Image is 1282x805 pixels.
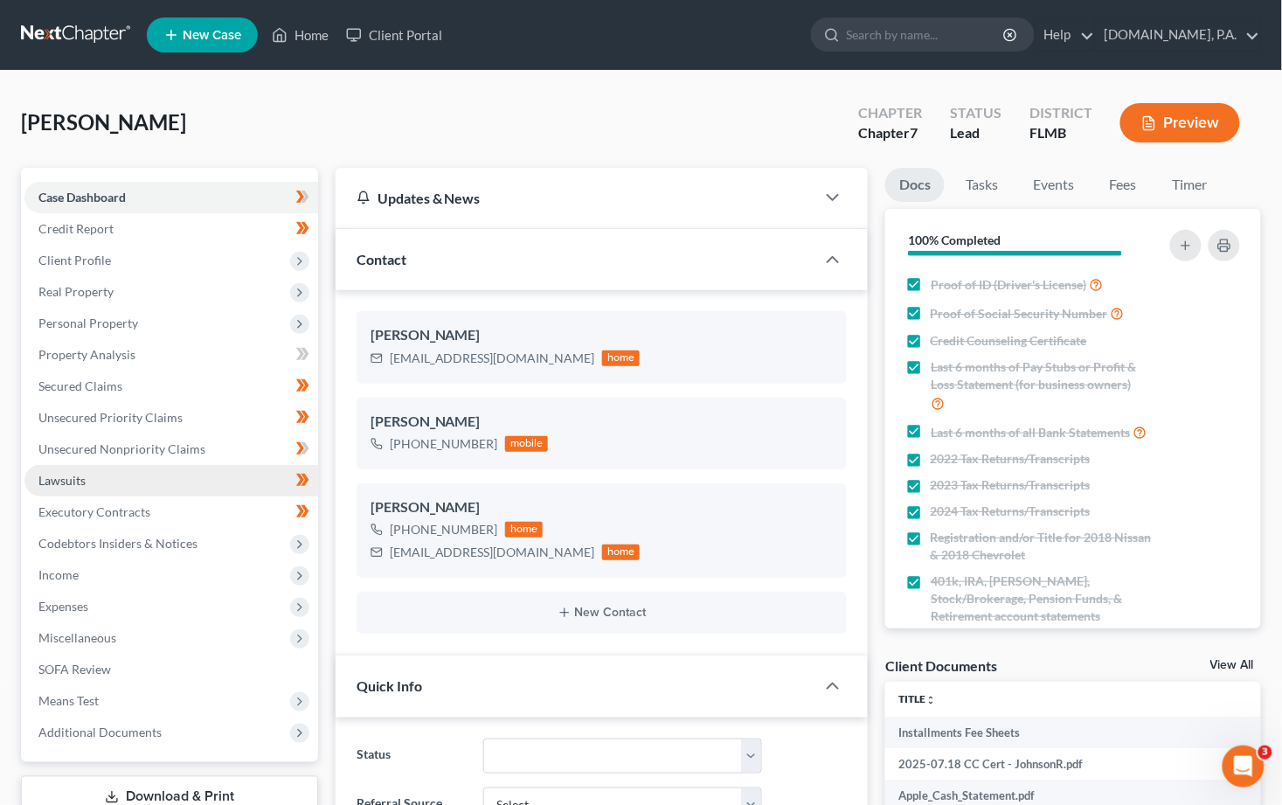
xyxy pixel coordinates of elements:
span: 401k, IRA, [PERSON_NAME], Stock/Brokerage, Pension Funds, & Retirement account statements [931,573,1152,625]
span: 2022 Tax Returns/Transcripts [931,450,1091,468]
div: home [505,522,544,538]
span: Quick Info [357,677,422,694]
i: unfold_more [926,695,937,705]
span: New Case [183,29,241,42]
div: [PHONE_NUMBER] [390,521,498,538]
span: Miscellaneous [38,630,116,645]
a: Case Dashboard [24,182,318,213]
span: 2024 Tax Returns/Transcripts [931,503,1091,520]
span: Additional Documents [38,725,162,739]
span: Personal Property [38,316,138,330]
span: Real Property [38,284,114,299]
div: [EMAIL_ADDRESS][DOMAIN_NAME] [390,544,595,561]
span: Unsecured Priority Claims [38,410,183,425]
a: [DOMAIN_NAME], P.A. [1096,19,1260,51]
a: Unsecured Priority Claims [24,402,318,434]
div: Chapter [858,123,922,143]
div: Updates & News [357,189,795,207]
span: Lawsuits [38,473,86,488]
span: 7 [910,124,918,141]
span: Executory Contracts [38,504,150,519]
a: Unsecured Nonpriority Claims [24,434,318,465]
a: Secured Claims [24,371,318,402]
span: Proof of Social Security Number [931,305,1108,323]
a: Docs [885,168,945,202]
a: Titleunfold_more [899,692,937,705]
div: [PHONE_NUMBER] [390,435,498,453]
button: New Contact [371,606,834,620]
div: home [602,545,641,560]
div: Lead [950,123,1001,143]
span: [PERSON_NAME] [21,109,186,135]
a: Tasks [952,168,1012,202]
span: Secured Claims [38,378,122,393]
div: Status [950,103,1001,123]
span: Credit Counseling Certificate [931,332,1087,350]
a: Fees [1095,168,1151,202]
div: home [602,350,641,366]
span: Case Dashboard [38,190,126,205]
div: [EMAIL_ADDRESS][DOMAIN_NAME] [390,350,595,367]
td: 2025-07.18 CC Cert - JohnsonR.pdf [885,748,1265,780]
a: Events [1019,168,1088,202]
a: Credit Report [24,213,318,245]
a: Client Portal [337,19,451,51]
a: View All [1210,659,1254,671]
a: Lawsuits [24,465,318,496]
span: Codebtors Insiders & Notices [38,536,197,551]
a: Executory Contracts [24,496,318,528]
span: Property Analysis [38,347,135,362]
a: Timer [1158,168,1221,202]
a: Home [263,19,337,51]
a: Help [1036,19,1094,51]
span: Income [38,567,79,582]
span: Contact [357,251,406,267]
a: Property Analysis [24,339,318,371]
strong: 100% Completed [908,232,1001,247]
span: Proof of ID (Driver's License) [931,276,1086,294]
span: Credit Report [38,221,114,236]
iframe: Intercom live chat [1223,746,1265,788]
span: Last 6 months of Pay Stubs or Profit & Loss Statement (for business owners) [931,358,1152,393]
div: District [1029,103,1092,123]
td: Installments Fee Sheets [885,717,1265,748]
span: 3 [1258,746,1272,760]
div: [PERSON_NAME] [371,412,834,433]
span: SOFA Review [38,662,111,677]
span: 2023 Tax Returns/Transcripts [931,476,1091,494]
div: Chapter [858,103,922,123]
span: Last 6 months of all Bank Statements [931,424,1130,441]
div: Client Documents [885,656,997,675]
button: Preview [1120,103,1240,142]
input: Search by name... [846,18,1006,51]
label: Status [348,739,475,774]
span: Client Profile [38,253,111,267]
span: Means Test [38,693,99,708]
div: mobile [505,436,549,452]
div: FLMB [1029,123,1092,143]
span: Registration and/or Title for 2018 Nissan & 2018 Chevrolet [931,529,1152,564]
a: SOFA Review [24,654,318,685]
span: Unsecured Nonpriority Claims [38,441,205,456]
div: [PERSON_NAME] [371,325,834,346]
div: [PERSON_NAME] [371,497,834,518]
span: Expenses [38,599,88,614]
